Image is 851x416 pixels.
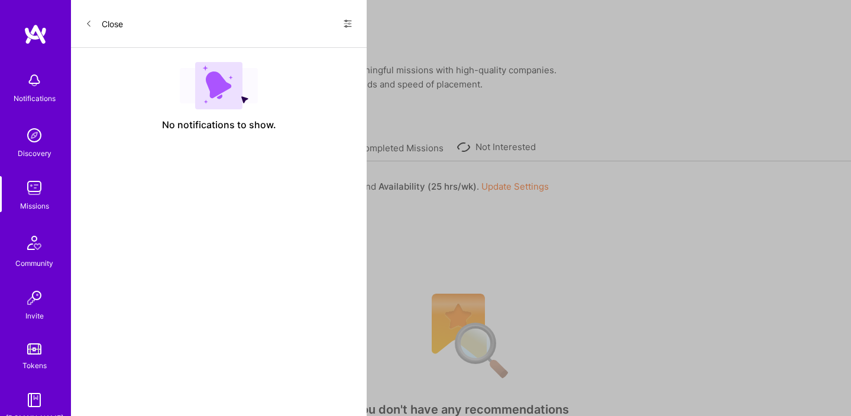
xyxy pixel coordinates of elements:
[15,257,53,269] div: Community
[22,388,46,412] img: guide book
[22,69,46,92] img: bell
[25,310,44,322] div: Invite
[20,229,48,257] img: Community
[14,92,56,105] div: Notifications
[18,147,51,160] div: Discovery
[27,343,41,355] img: tokens
[180,62,258,109] img: empty
[22,176,46,200] img: teamwork
[85,14,123,33] button: Close
[162,119,276,131] span: No notifications to show.
[24,24,47,45] img: logo
[22,123,46,147] img: discovery
[22,359,47,372] div: Tokens
[22,286,46,310] img: Invite
[20,200,49,212] div: Missions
